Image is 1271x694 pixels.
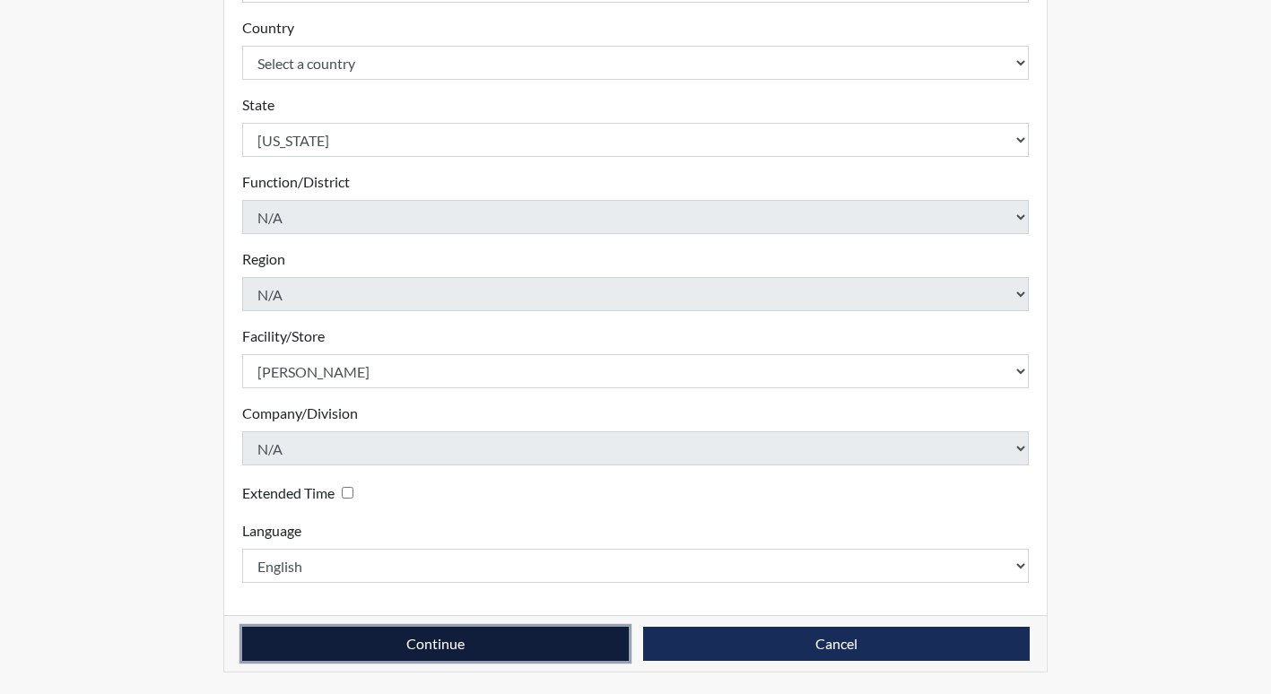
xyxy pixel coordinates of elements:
label: Facility/Store [242,325,325,347]
label: Company/Division [242,403,358,424]
div: Checking this box will provide the interviewee with an accomodation of extra time to answer each ... [242,480,361,506]
label: Extended Time [242,482,335,504]
label: Region [242,248,285,270]
label: State [242,94,274,116]
button: Continue [242,627,629,661]
label: Country [242,17,294,39]
label: Language [242,520,301,542]
button: Cancel [643,627,1030,661]
label: Function/District [242,171,350,193]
